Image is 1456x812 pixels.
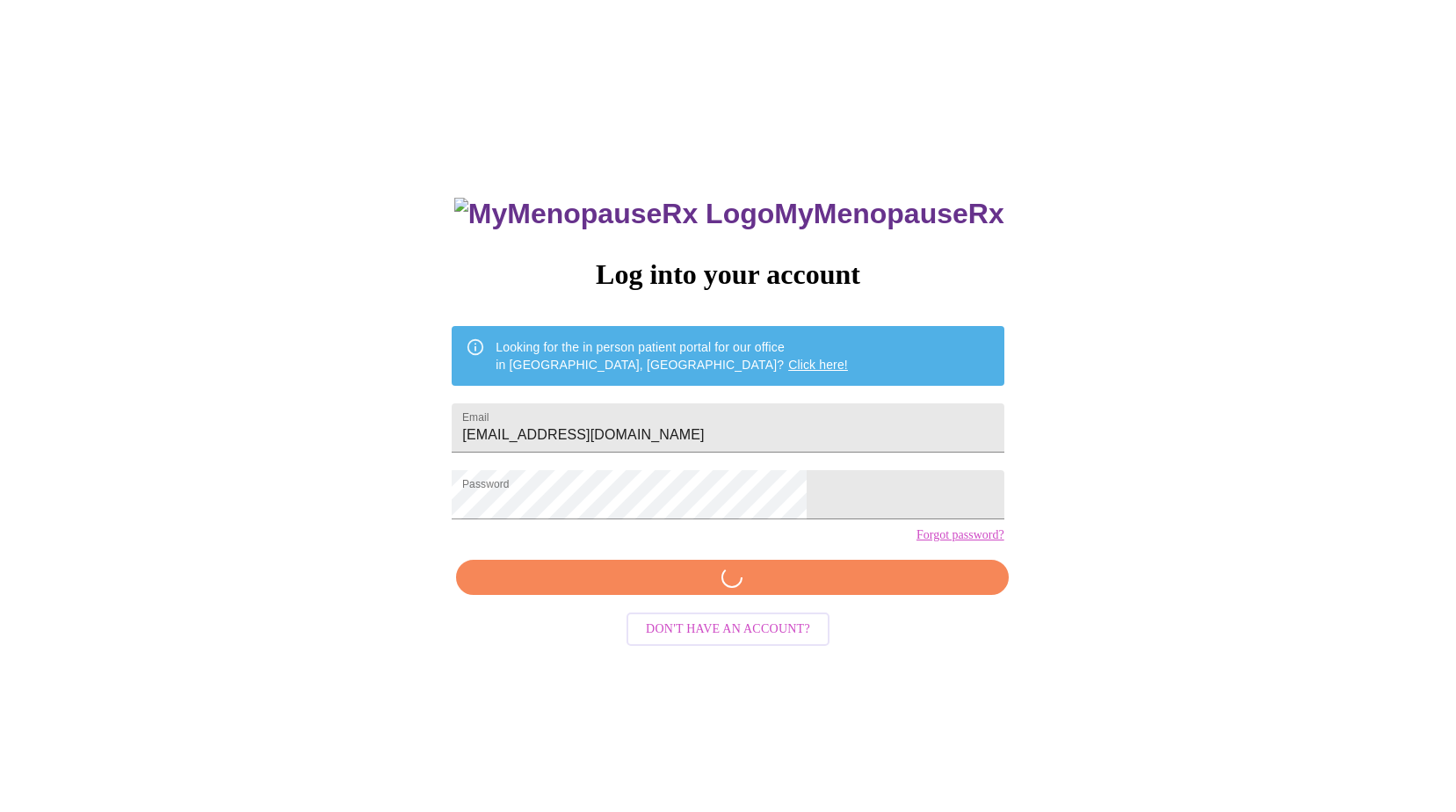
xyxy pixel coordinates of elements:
img: MyMenopauseRx Logo [454,198,774,230]
button: Don't have an account? [627,613,829,647]
a: Forgot password? [916,528,1004,542]
h3: MyMenopauseRx [454,198,1004,230]
a: Don't have an account? [622,620,834,635]
h3: Log into your account [452,258,1003,291]
span: Don't have an account? [646,619,810,641]
a: Click here! [788,358,848,372]
div: Looking for the in person patient portal for our office in [GEOGRAPHIC_DATA], [GEOGRAPHIC_DATA]? [496,331,848,381]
